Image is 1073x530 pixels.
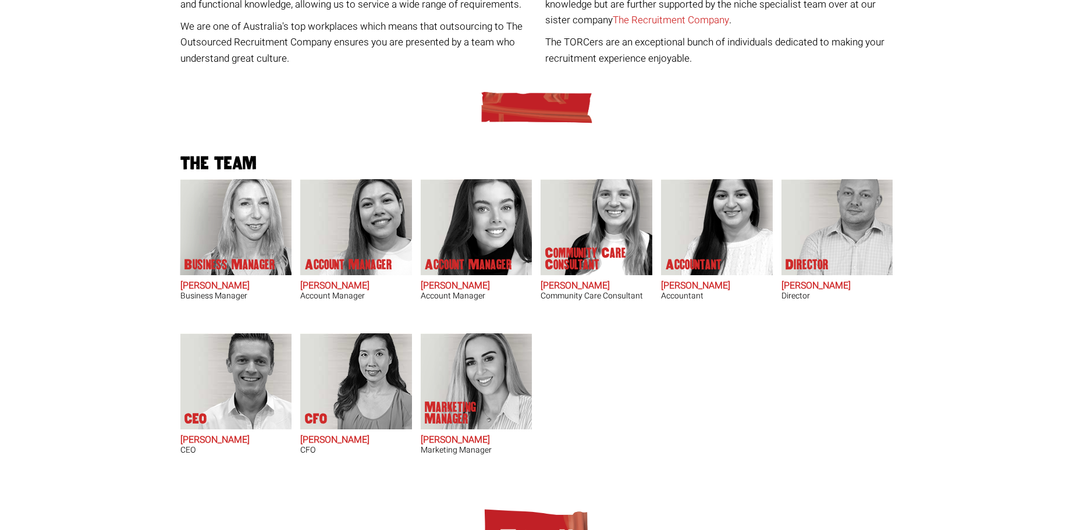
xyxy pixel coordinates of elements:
[193,333,292,429] img: Geoff Millar's our CEO
[425,401,518,425] p: Marketing Manager
[421,446,532,454] h3: Marketing Manager
[184,413,207,425] p: CEO
[180,435,292,446] h2: [PERSON_NAME]
[421,291,532,300] h3: Account Manager
[420,333,532,429] img: Monique Rodrigues does Marketing Manager
[305,259,392,271] p: Account Manager
[425,259,512,271] p: Account Manager
[781,281,893,291] h2: [PERSON_NAME]
[300,281,412,291] h2: [PERSON_NAME]
[666,259,722,271] p: Accountant
[180,446,292,454] h3: CEO
[794,179,893,275] img: Simon Moss's our Director
[180,179,292,275] img: Frankie Gaffney's our Business Manager
[553,179,652,275] img: Anna Reddy does Community Care Consultant
[661,281,773,291] h2: [PERSON_NAME]
[421,435,532,446] h2: [PERSON_NAME]
[313,333,412,429] img: Laura Yang's our CFO
[541,281,652,291] h2: [PERSON_NAME]
[300,179,412,275] img: Kritika Shrestha does Account Manager
[180,19,537,66] p: We are one of Australia's top workplaces which means that outsourcing to The Outsourced Recruitme...
[545,34,902,66] p: The TORCers are an exceptional bunch of individuals dedicated to making your recruitment experien...
[305,413,327,425] p: CFO
[300,435,412,446] h2: [PERSON_NAME]
[661,291,773,300] h3: Accountant
[180,291,292,300] h3: Business Manager
[176,155,897,173] h2: The team
[184,259,275,271] p: Business Manager
[180,281,292,291] h2: [PERSON_NAME]
[300,446,412,454] h3: CFO
[674,179,773,275] img: Simran Kaur does Accountant
[786,259,829,271] p: Director
[421,281,532,291] h2: [PERSON_NAME]
[781,291,893,300] h3: Director
[545,247,638,271] p: Community Care Consultant
[300,291,412,300] h3: Account Manager
[613,13,729,27] a: The Recruitment Company
[420,179,532,275] img: Daisy Hamer does Account Manager
[541,291,652,300] h3: Community Care Consultant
